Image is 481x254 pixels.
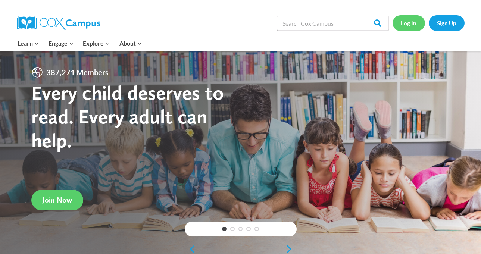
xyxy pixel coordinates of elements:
a: Sign Up [429,15,465,31]
a: 4 [246,227,251,231]
a: 1 [222,227,227,231]
nav: Secondary Navigation [393,15,465,31]
strong: Every child deserves to read. Every adult can help. [31,81,224,152]
a: Log In [393,15,425,31]
a: 3 [238,227,243,231]
input: Search Cox Campus [277,16,389,31]
button: Child menu of Explore [78,35,115,51]
button: Child menu of About [115,35,147,51]
a: previous [185,245,196,254]
img: Cox Campus [17,16,100,30]
a: 5 [254,227,259,231]
button: Child menu of Learn [13,35,44,51]
a: 2 [230,227,235,231]
span: Join Now [43,195,72,204]
span: 387,271 Members [43,66,112,78]
nav: Primary Navigation [13,35,147,51]
a: Join Now [31,190,83,210]
a: next [285,245,297,254]
button: Child menu of Engage [44,35,78,51]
